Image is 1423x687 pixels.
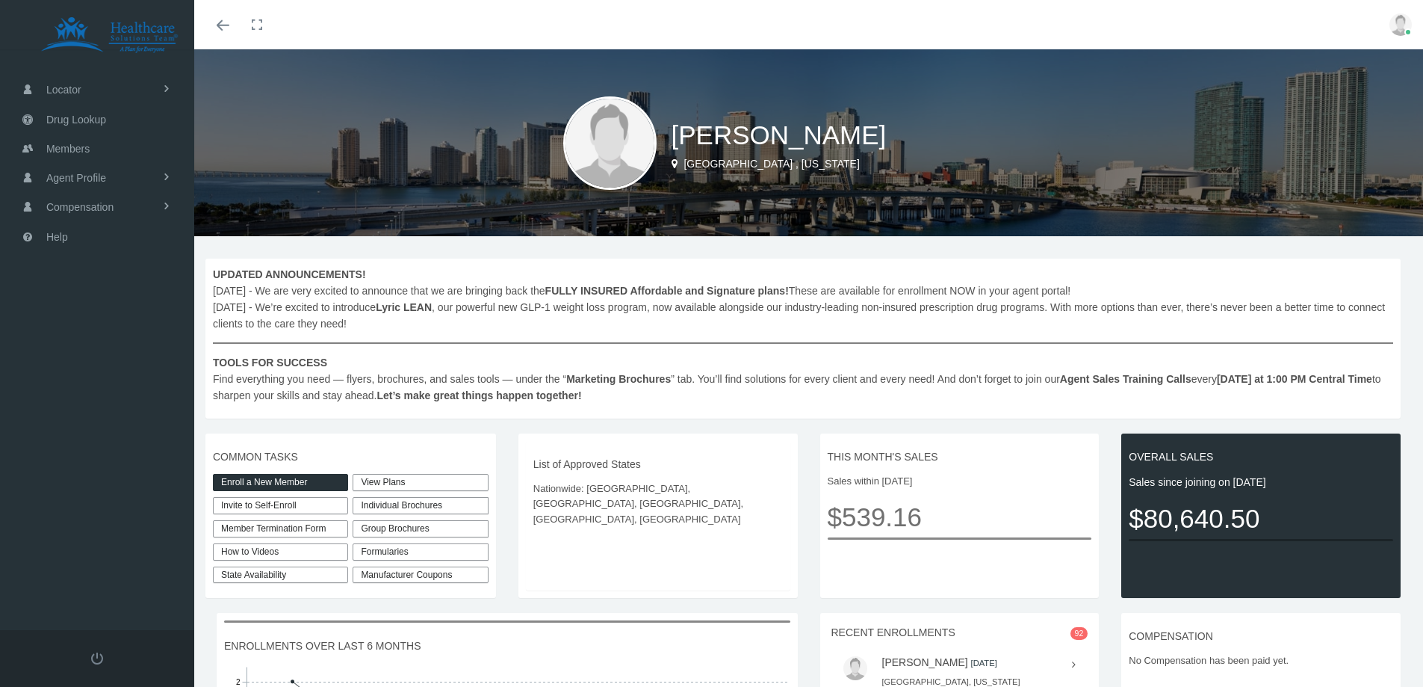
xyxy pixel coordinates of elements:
[533,456,783,472] span: List of Approved States
[46,105,106,134] span: Drug Lookup
[46,223,68,251] span: Help
[46,164,106,192] span: Agent Profile
[1129,653,1393,668] span: No Compensation has been paid yet.
[1070,627,1088,640] span: 92
[1389,13,1412,36] img: user-placeholder.jpg
[353,543,488,561] div: Formularies
[213,543,348,561] a: How to Videos
[213,497,348,514] a: Invite to Self-Enroll
[971,659,997,668] small: [DATE]
[1129,449,1393,465] span: OVERALL SALES
[1129,474,1393,490] span: Sales since joining on [DATE]
[672,120,887,150] span: [PERSON_NAME]
[828,449,1092,465] span: THIS MONTH'S SALES
[353,474,488,491] a: View Plans
[831,626,955,638] span: RECENT ENROLLMENTS
[213,357,327,369] b: TOOLS FOR SUCCESS
[213,449,489,465] span: COMMON TASKS
[683,158,859,170] span: [GEOGRAPHIC_DATA] , [US_STATE]
[213,520,348,537] a: Member Termination Form
[224,638,790,654] span: ENROLLMENTS OVER LAST 6 MONTHS
[46,135,90,163] span: Members
[828,496,1092,537] span: $539.16
[376,389,581,401] b: Let’s make great things happen together!
[376,301,432,313] b: Lyric LEAN
[46,76,81,104] span: Locator
[46,193,114,221] span: Compensation
[1217,373,1372,385] b: [DATE] at 1:00 PM Central Time
[1060,373,1191,385] b: Agent Sales Training Calls
[1129,498,1393,539] span: $80,640.50
[545,285,789,297] b: FULLY INSURED Affordable and Signature plans!
[566,373,671,385] b: Marketing Brochures
[843,656,867,680] img: user-placeholder.jpg
[213,474,348,491] a: Enroll a New Member
[213,567,348,584] a: State Availability
[533,481,783,527] span: Nationwide: [GEOGRAPHIC_DATA], [GEOGRAPHIC_DATA], [GEOGRAPHIC_DATA], [GEOGRAPHIC_DATA], [GEOGRAPH...
[882,656,968,668] a: [PERSON_NAME]
[1129,628,1393,644] span: COMPENSATION
[353,520,488,537] div: Group Brochures
[213,268,366,280] b: UPDATED ANNOUNCEMENTS!
[236,678,241,686] tspan: 2
[828,474,1092,489] span: Sales within [DATE]
[353,567,488,584] a: Manufacturer Coupons
[563,96,657,190] img: user-placeholder.jpg
[882,677,1020,686] small: [GEOGRAPHIC_DATA], [US_STATE]
[353,497,488,514] div: Individual Brochures
[19,16,199,54] img: HEALTHCARE SOLUTIONS TEAM, LLC
[213,266,1393,404] span: [DATE] - We are very excited to announce that we are bringing back the These are available for en...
